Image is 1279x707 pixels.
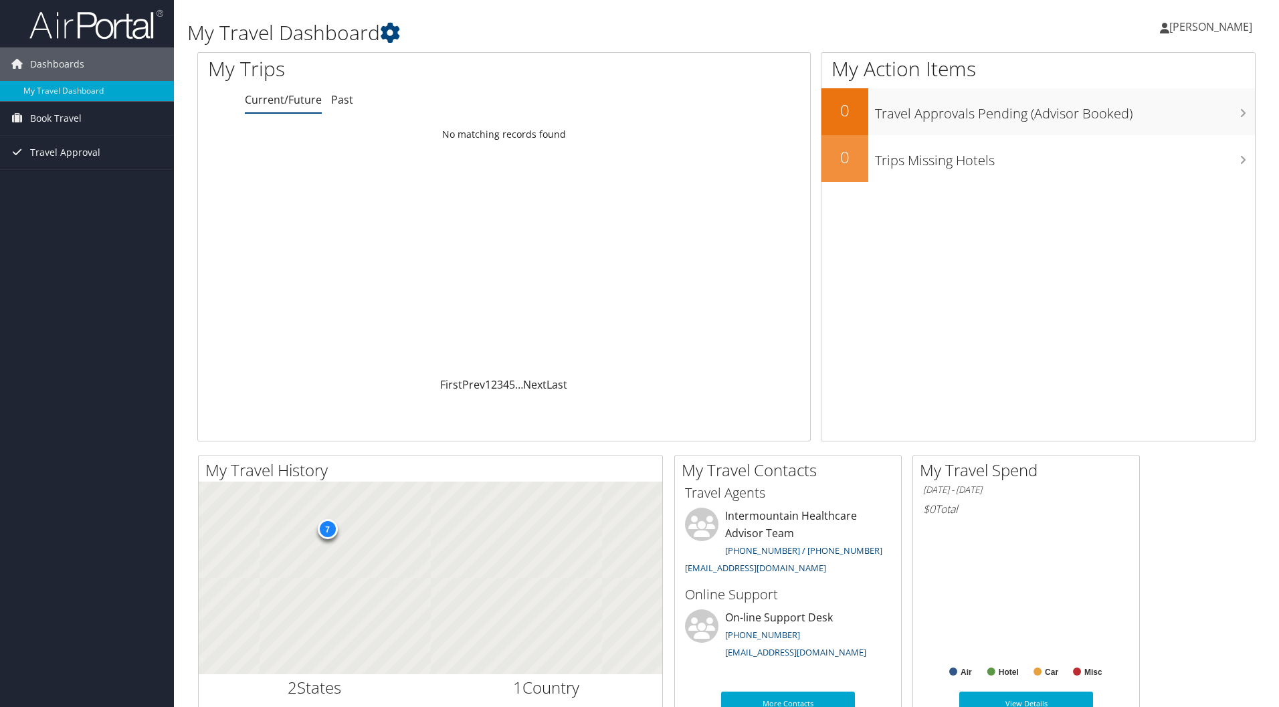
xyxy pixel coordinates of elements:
[999,668,1019,677] text: Hotel
[491,377,497,392] a: 2
[485,377,491,392] a: 1
[1160,7,1266,47] a: [PERSON_NAME]
[920,459,1139,482] h2: My Travel Spend
[678,508,898,579] li: Intermountain Healthcare Advisor Team
[1045,668,1058,677] text: Car
[462,377,485,392] a: Prev
[725,544,882,557] a: [PHONE_NUMBER] / [PHONE_NUMBER]
[685,585,891,604] h3: Online Support
[685,562,826,574] a: [EMAIL_ADDRESS][DOMAIN_NAME]
[198,122,810,146] td: No matching records found
[440,377,462,392] a: First
[30,136,100,169] span: Travel Approval
[30,47,84,81] span: Dashboards
[725,629,800,641] a: [PHONE_NUMBER]
[187,19,906,47] h1: My Travel Dashboard
[685,484,891,502] h3: Travel Agents
[725,646,866,658] a: [EMAIL_ADDRESS][DOMAIN_NAME]
[923,484,1129,496] h6: [DATE] - [DATE]
[503,377,509,392] a: 4
[523,377,547,392] a: Next
[209,676,421,699] h2: States
[205,459,662,482] h2: My Travel History
[923,502,935,516] span: $0
[509,377,515,392] a: 5
[821,146,868,169] h2: 0
[678,609,898,664] li: On-line Support Desk
[821,55,1255,83] h1: My Action Items
[1169,19,1252,34] span: [PERSON_NAME]
[288,676,297,698] span: 2
[208,55,545,83] h1: My Trips
[317,518,337,538] div: 7
[29,9,163,40] img: airportal-logo.png
[875,98,1255,123] h3: Travel Approvals Pending (Advisor Booked)
[245,92,322,107] a: Current/Future
[30,102,82,135] span: Book Travel
[821,135,1255,182] a: 0Trips Missing Hotels
[547,377,567,392] a: Last
[515,377,523,392] span: …
[821,88,1255,135] a: 0Travel Approvals Pending (Advisor Booked)
[513,676,522,698] span: 1
[875,144,1255,170] h3: Trips Missing Hotels
[923,502,1129,516] h6: Total
[961,668,972,677] text: Air
[441,676,653,699] h2: Country
[682,459,901,482] h2: My Travel Contacts
[1084,668,1102,677] text: Misc
[821,99,868,122] h2: 0
[331,92,353,107] a: Past
[497,377,503,392] a: 3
